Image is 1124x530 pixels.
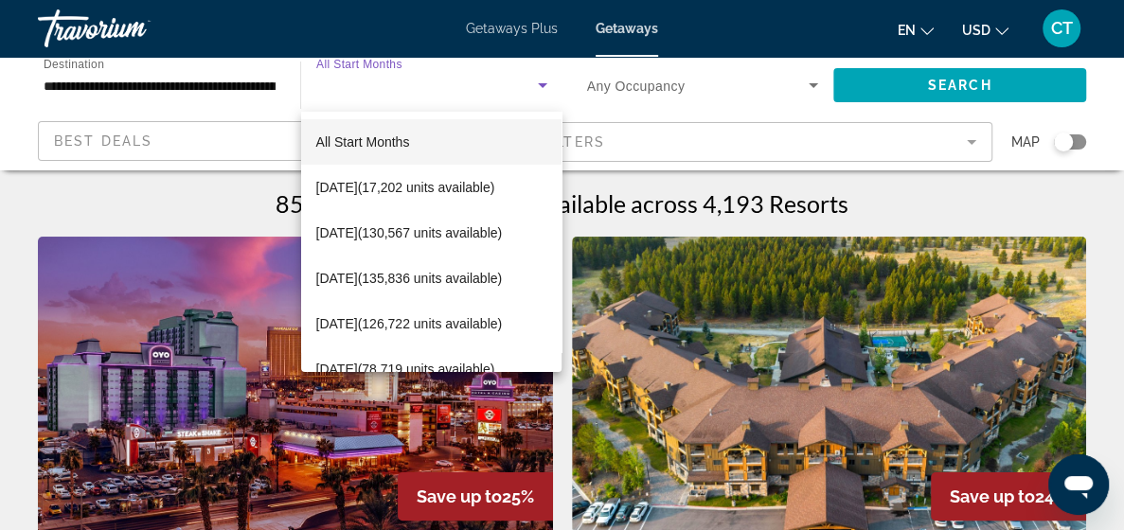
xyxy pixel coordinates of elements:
[316,134,410,150] span: All Start Months
[316,267,503,290] span: [DATE] (135,836 units available)
[1048,454,1109,515] iframe: Button to launch messaging window
[316,176,495,199] span: [DATE] (17,202 units available)
[316,358,495,380] span: [DATE] (78,719 units available)
[316,312,503,335] span: [DATE] (126,722 units available)
[316,221,503,244] span: [DATE] (130,567 units available)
